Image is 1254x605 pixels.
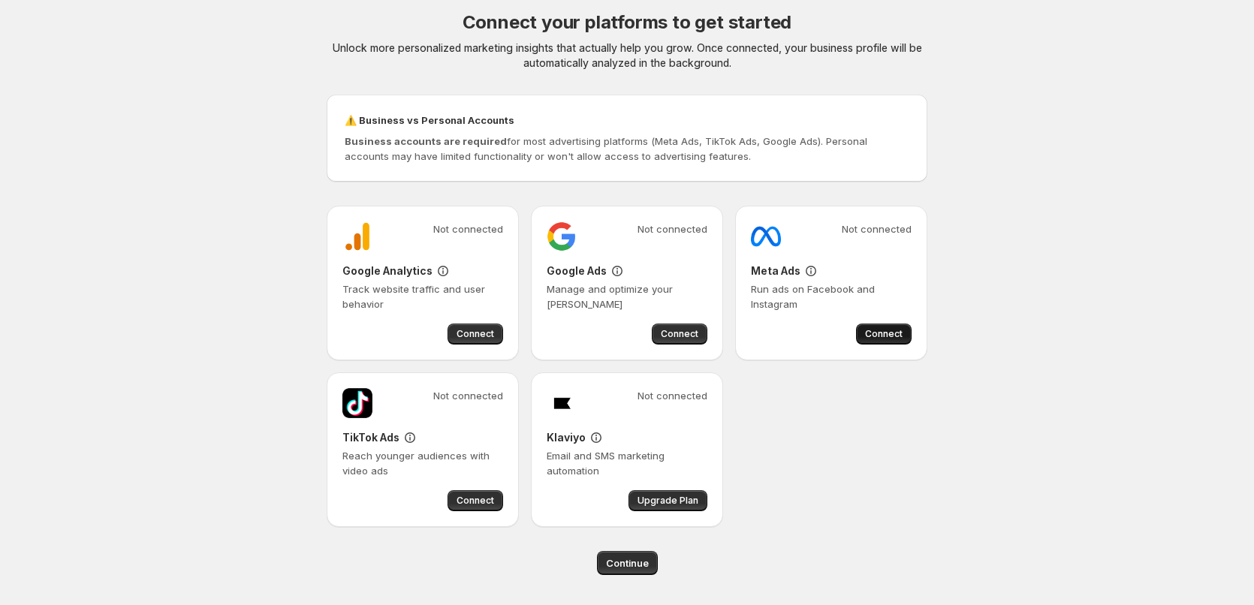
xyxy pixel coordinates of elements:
[342,263,433,278] h3: Google Analytics
[448,324,503,345] button: Connect
[448,490,503,511] button: Connect
[457,328,494,340] span: Connect
[865,328,903,340] span: Connect
[433,388,503,403] span: Not connected
[345,135,507,147] strong: Business accounts are required
[547,430,586,445] h3: Klaviyo
[345,134,909,164] p: for most advertising platforms (Meta Ads, TikTok Ads, Google Ads). Personal accounts may have lim...
[842,221,912,236] span: Not connected
[751,263,800,278] h3: Meta Ads
[638,221,707,236] span: Not connected
[342,281,503,312] p: Track website traffic and user behavior
[547,281,707,312] p: Manage and optimize your [PERSON_NAME]
[547,448,707,478] p: Email and SMS marketing automation
[629,490,707,511] a: Upgrade Plan
[342,448,503,478] p: Reach younger audiences with video ads
[342,430,399,445] h3: TikTok Ads
[652,324,707,345] button: Connect
[463,11,792,35] h2: Connect your platforms to get started
[327,41,927,71] p: Unlock more personalized marketing insights that actually help you grow. Once connected, your bus...
[606,555,649,570] span: Continue
[342,388,372,418] img: TikTok Ads logo
[547,221,577,251] img: Google Ads logo
[342,221,372,251] img: Google Analytics logo
[661,328,698,340] span: Connect
[638,388,707,403] span: Not connected
[345,113,909,128] h3: ⚠️ Business vs Personal Accounts
[856,324,912,345] button: Connect
[597,551,658,575] button: Continue
[751,281,912,312] p: Run ads on Facebook and Instagram
[638,495,698,507] span: Upgrade Plan
[751,221,781,251] img: Meta Ads logo
[629,490,707,511] div: Upgrade plan to enable Klaviyo integration
[457,495,494,507] span: Connect
[433,221,503,236] span: Not connected
[547,263,607,278] h3: Google Ads
[547,388,577,418] img: Klaviyo logo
